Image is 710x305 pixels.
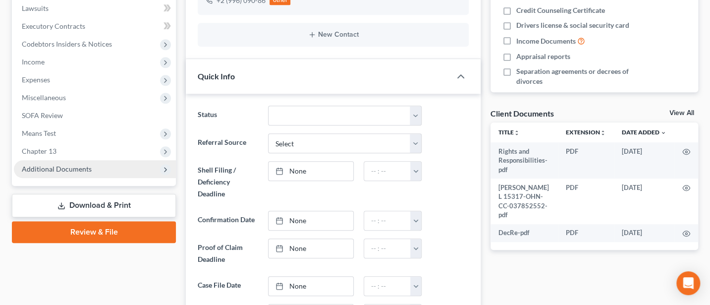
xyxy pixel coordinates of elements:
[364,239,411,258] input: -- : --
[614,179,674,224] td: [DATE]
[269,277,353,296] a: None
[498,128,520,136] a: Titleunfold_more
[12,221,176,243] a: Review & File
[193,211,263,231] label: Confirmation Date
[206,31,461,39] button: New Contact
[676,271,700,295] div: Open Intercom Messenger
[491,108,554,119] div: Client Documents
[558,179,614,224] td: PDF
[364,277,411,296] input: -- : --
[269,239,353,258] a: None
[22,93,66,102] span: Miscellaneous
[22,4,49,12] span: Lawsuits
[491,142,558,179] td: Rights and Responsibilities-pdf
[558,224,614,242] td: PDF
[22,165,92,173] span: Additional Documents
[491,224,558,242] td: DecRe-pdf
[622,128,666,136] a: Date Added expand_more
[22,40,112,48] span: Codebtors Insiders & Notices
[514,130,520,136] i: unfold_more
[14,107,176,124] a: SOFA Review
[516,66,638,86] span: Separation agreements or decrees of divorces
[364,162,411,181] input: -- : --
[566,128,606,136] a: Extensionunfold_more
[193,161,263,203] label: Shell Filing / Deficiency Deadline
[193,106,263,125] label: Status
[22,129,56,137] span: Means Test
[516,52,570,61] span: Appraisal reports
[14,17,176,35] a: Executory Contracts
[22,58,45,66] span: Income
[22,147,56,155] span: Chapter 13
[12,194,176,217] a: Download & Print
[22,75,50,84] span: Expenses
[558,142,614,179] td: PDF
[22,22,85,30] span: Executory Contracts
[269,211,353,230] a: None
[22,111,63,120] span: SOFA Review
[516,36,576,46] span: Income Documents
[516,20,629,30] span: Drivers license & social security card
[660,130,666,136] i: expand_more
[198,71,235,81] span: Quick Info
[193,276,263,296] label: Case File Date
[614,224,674,242] td: [DATE]
[669,110,694,117] a: View All
[364,211,411,230] input: -- : --
[491,179,558,224] td: [PERSON_NAME] L 15317-OHN-CC-037852552-pdf
[193,239,263,268] label: Proof of Claim Deadline
[600,130,606,136] i: unfold_more
[193,133,263,153] label: Referral Source
[516,5,605,15] span: Credit Counseling Certificate
[614,142,674,179] td: [DATE]
[269,162,353,181] a: None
